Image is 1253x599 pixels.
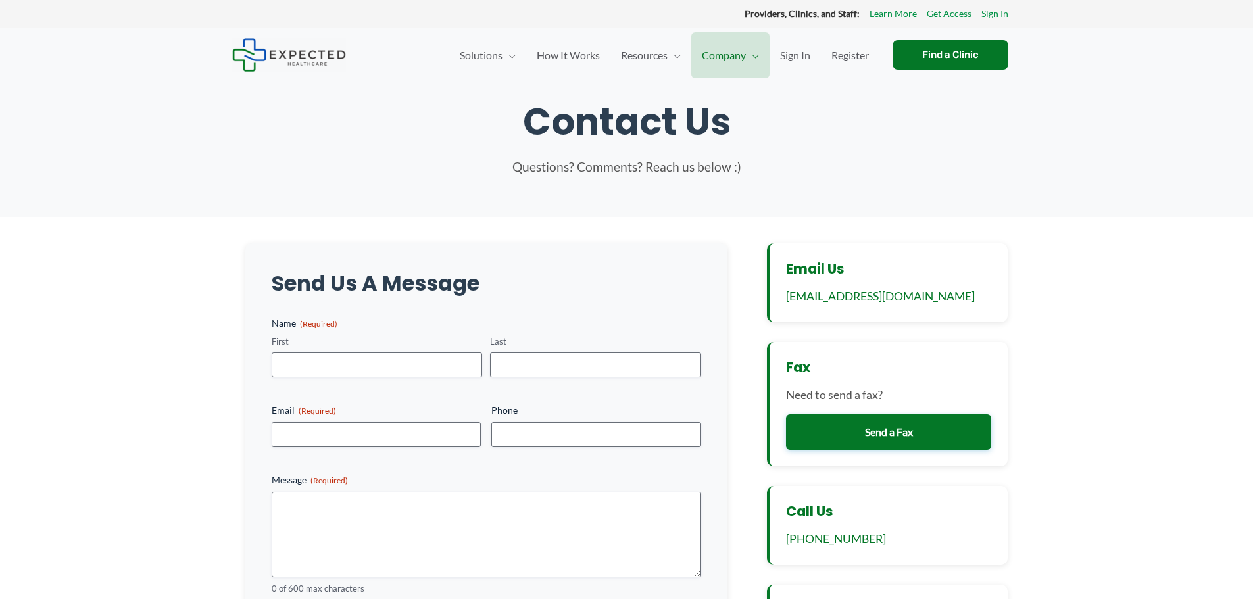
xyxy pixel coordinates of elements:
[870,5,917,22] a: Learn More
[927,5,971,22] a: Get Access
[831,32,869,78] span: Register
[770,32,821,78] a: Sign In
[272,583,701,595] div: 0 of 600 max characters
[786,502,992,520] h3: Call Us
[430,157,824,178] p: Questions? Comments? Reach us below :)
[786,260,992,277] h3: Email Us
[691,32,770,78] a: CompanyMenu Toggle
[981,5,1008,22] a: Sign In
[621,32,668,78] span: Resources
[460,32,503,78] span: Solutions
[449,32,879,78] nav: Primary Site Navigation
[786,532,886,546] a: [PHONE_NUMBER]
[893,40,1008,70] a: Find a Clinic
[491,404,701,417] label: Phone
[503,32,516,78] span: Menu Toggle
[272,270,701,297] h2: Send Us A Message
[786,358,992,376] h3: Fax
[490,335,701,348] label: Last
[668,32,681,78] span: Menu Toggle
[310,475,348,485] span: (Required)
[745,8,860,19] strong: Providers, Clinics, and Staff:
[786,289,975,303] a: [EMAIL_ADDRESS][DOMAIN_NAME]
[786,414,992,450] a: Send a Fax
[300,319,337,329] span: (Required)
[746,32,759,78] span: Menu Toggle
[526,32,610,78] a: How It Works
[272,317,337,330] legend: Name
[780,32,810,78] span: Sign In
[821,32,879,78] a: Register
[449,32,526,78] a: SolutionsMenu Toggle
[232,38,346,72] img: Expected Healthcare Logo - side, dark font, small
[537,32,600,78] span: How It Works
[272,335,483,348] label: First
[702,32,746,78] span: Company
[245,100,1008,144] h1: Contact Us
[786,386,992,404] p: Need to send a fax?
[299,406,336,416] span: (Required)
[272,404,481,417] label: Email
[610,32,691,78] a: ResourcesMenu Toggle
[272,473,701,487] label: Message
